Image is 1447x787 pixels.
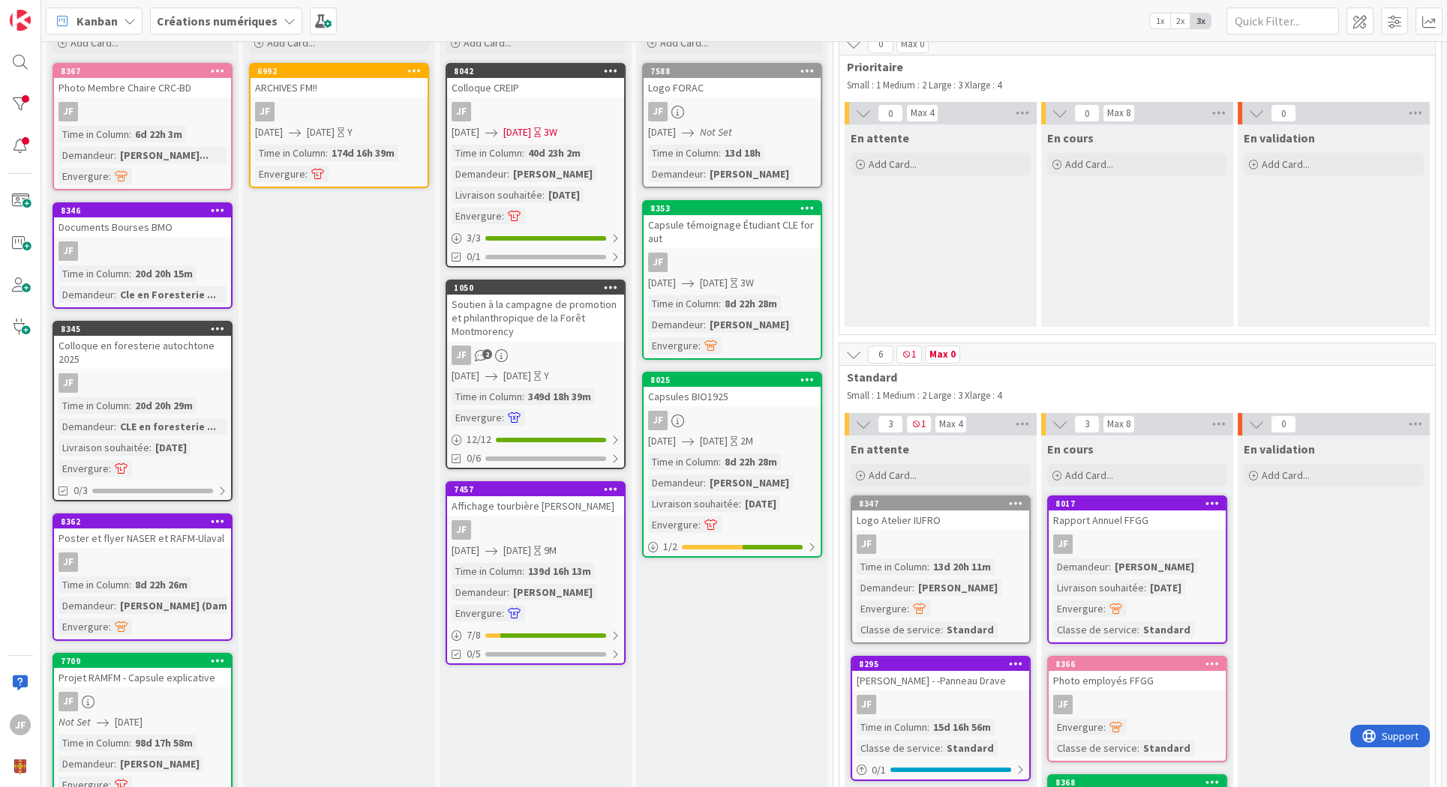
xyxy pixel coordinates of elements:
span: : [542,187,545,203]
span: : [704,316,706,333]
div: 8295 [852,657,1029,671]
div: 13d 18h [721,145,764,161]
div: Max 4 [939,420,962,428]
div: 8345 [61,324,231,334]
div: 1050 [454,283,624,293]
div: Classe de service [857,740,941,756]
span: [DATE] [115,714,143,730]
div: [PERSON_NAME] [706,316,793,333]
div: 8042Colloque CREIP [447,64,624,97]
div: 7588 [644,64,821,78]
div: Documents Bourses BMO [54,217,231,237]
span: [DATE] [648,275,676,291]
div: Logo Atelier IUFRO [852,510,1029,530]
span: 12 / 12 [467,432,491,447]
div: JF [59,102,78,121]
div: JF [251,102,428,121]
div: JF [54,373,231,393]
span: 1 / 2 [663,539,677,555]
div: Envergure [452,208,502,224]
img: Visit kanbanzone.com [10,10,31,31]
span: : [114,286,116,303]
span: Add Card... [267,36,315,49]
div: 8295 [859,659,1029,669]
div: 7/8 [447,626,624,645]
div: Envergure [255,166,305,182]
div: JF [54,552,231,572]
div: Y [347,124,353,140]
div: 2M [740,433,753,449]
span: : [507,166,509,182]
div: Classe de service [857,621,941,638]
div: 3W [544,124,557,140]
span: Add Card... [660,36,708,49]
div: Y [544,368,549,384]
div: 7709 [61,656,231,666]
div: 8d 22h 28m [721,453,781,470]
span: En validation [1244,130,1315,145]
div: 8366 [1049,657,1226,671]
div: 20d 20h 15m [131,265,197,282]
div: ARCHIVES FM!! [251,78,428,97]
div: JF [1053,534,1073,554]
div: JF [59,373,78,393]
span: [DATE] [648,433,676,449]
span: 1 [906,415,932,433]
div: JF [447,520,624,540]
div: 15d 16h 56m [929,719,995,735]
div: 6992 [257,66,428,76]
span: : [522,563,524,579]
span: : [129,576,131,593]
div: 6992ARCHIVES FM!! [251,64,428,97]
div: Time in Column [648,145,719,161]
input: Quick Filter... [1226,7,1339,34]
div: Photo Membre Chaire CRC-BD [54,78,231,97]
div: [DATE] [741,495,780,512]
div: Colloque CREIP [447,78,624,97]
div: 6d 22h 3m [131,126,186,142]
span: [DATE] [700,433,728,449]
div: Livraison souhaitée [452,187,542,203]
div: 139d 16h 13m [524,563,595,579]
div: Demandeur [452,166,507,182]
div: 8362 [61,516,231,527]
div: JF [1049,534,1226,554]
div: 8d 22h 26m [131,576,191,593]
div: JF [452,102,471,121]
div: JF [54,692,231,711]
div: 8025 [644,373,821,387]
div: 8362 [54,515,231,528]
div: 8025 [650,375,821,385]
span: : [941,740,943,756]
div: Livraison souhaitée [1053,579,1144,596]
span: : [1103,719,1106,735]
div: 13d 20h 11m [929,558,995,575]
div: Demandeur [59,418,114,435]
span: : [502,605,504,621]
div: JF [54,241,231,261]
span: : [1103,600,1106,617]
div: JF [447,346,624,365]
span: Add Card... [1065,468,1113,482]
b: Créations numériques [157,13,278,28]
div: JF [852,534,1029,554]
span: : [927,719,929,735]
div: Demandeur [59,597,114,614]
div: [DATE] [152,439,191,456]
div: JF [452,520,471,540]
div: 3W [740,275,754,291]
div: Time in Column [857,558,927,575]
div: 8367 [54,64,231,78]
span: Kanban [77,12,118,30]
div: Capsule témoignage Étudiant CLE for aut [644,215,821,248]
span: : [522,388,524,405]
span: Add Card... [464,36,512,49]
div: Standard [943,621,998,638]
div: 8017 [1055,498,1226,509]
div: JF [648,102,668,121]
span: [DATE] [648,124,676,140]
span: [DATE] [503,124,531,140]
div: [PERSON_NAME]... [116,147,212,163]
span: [DATE] [452,124,479,140]
div: [DATE] [545,187,584,203]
